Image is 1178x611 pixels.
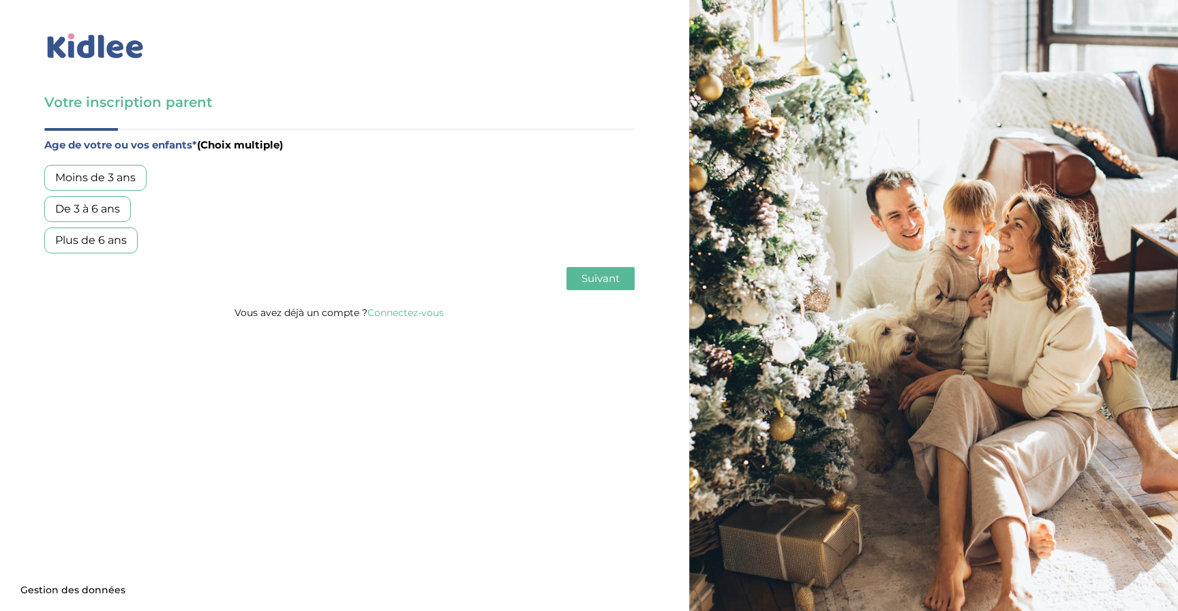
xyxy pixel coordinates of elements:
div: De 3 à 6 ans [44,196,131,222]
h3: Votre inscription parent [44,93,635,112]
label: Age de votre ou vos enfants* [44,136,635,154]
p: Vous avez déjà un compte ? [44,304,635,322]
button: Suivant [567,267,635,290]
div: Moins de 3 ans [44,165,147,191]
button: Gestion des données [12,576,134,605]
button: Précédent [44,267,108,290]
a: Connectez-vous [367,307,444,319]
span: Gestion des données [20,584,125,597]
img: logo_kidlee_bleu [44,31,147,62]
div: Plus de 6 ans [44,228,138,253]
span: Suivant [582,272,620,285]
span: (Choix multiple) [197,138,283,151]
